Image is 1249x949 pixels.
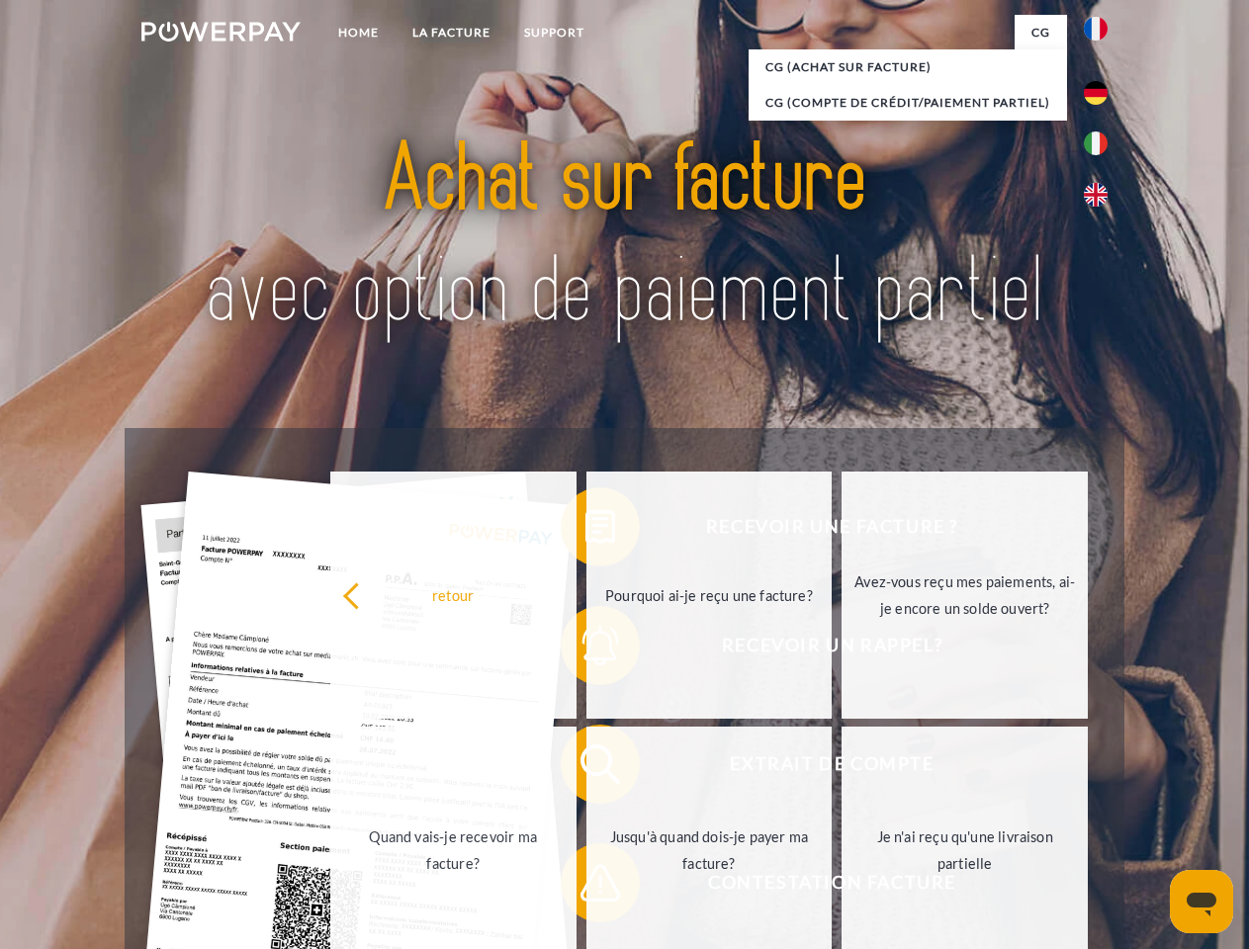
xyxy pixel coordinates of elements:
[1015,15,1067,50] a: CG
[189,95,1060,379] img: title-powerpay_fr.svg
[1084,81,1108,105] img: de
[598,823,821,877] div: Jusqu'à quand dois-je payer ma facture?
[853,823,1076,877] div: Je n'ai reçu qu'une livraison partielle
[321,15,396,50] a: Home
[842,472,1088,719] a: Avez-vous reçu mes paiements, ai-je encore un solde ouvert?
[749,49,1067,85] a: CG (achat sur facture)
[1084,183,1108,207] img: en
[396,15,507,50] a: LA FACTURE
[749,85,1067,121] a: CG (Compte de crédit/paiement partiel)
[342,823,565,877] div: Quand vais-je recevoir ma facture?
[507,15,601,50] a: Support
[1084,17,1108,41] img: fr
[141,22,301,42] img: logo-powerpay-white.svg
[853,568,1076,622] div: Avez-vous reçu mes paiements, ai-je encore un solde ouvert?
[598,581,821,608] div: Pourquoi ai-je reçu une facture?
[342,581,565,608] div: retour
[1084,131,1108,155] img: it
[1170,870,1233,933] iframe: Bouton de lancement de la fenêtre de messagerie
